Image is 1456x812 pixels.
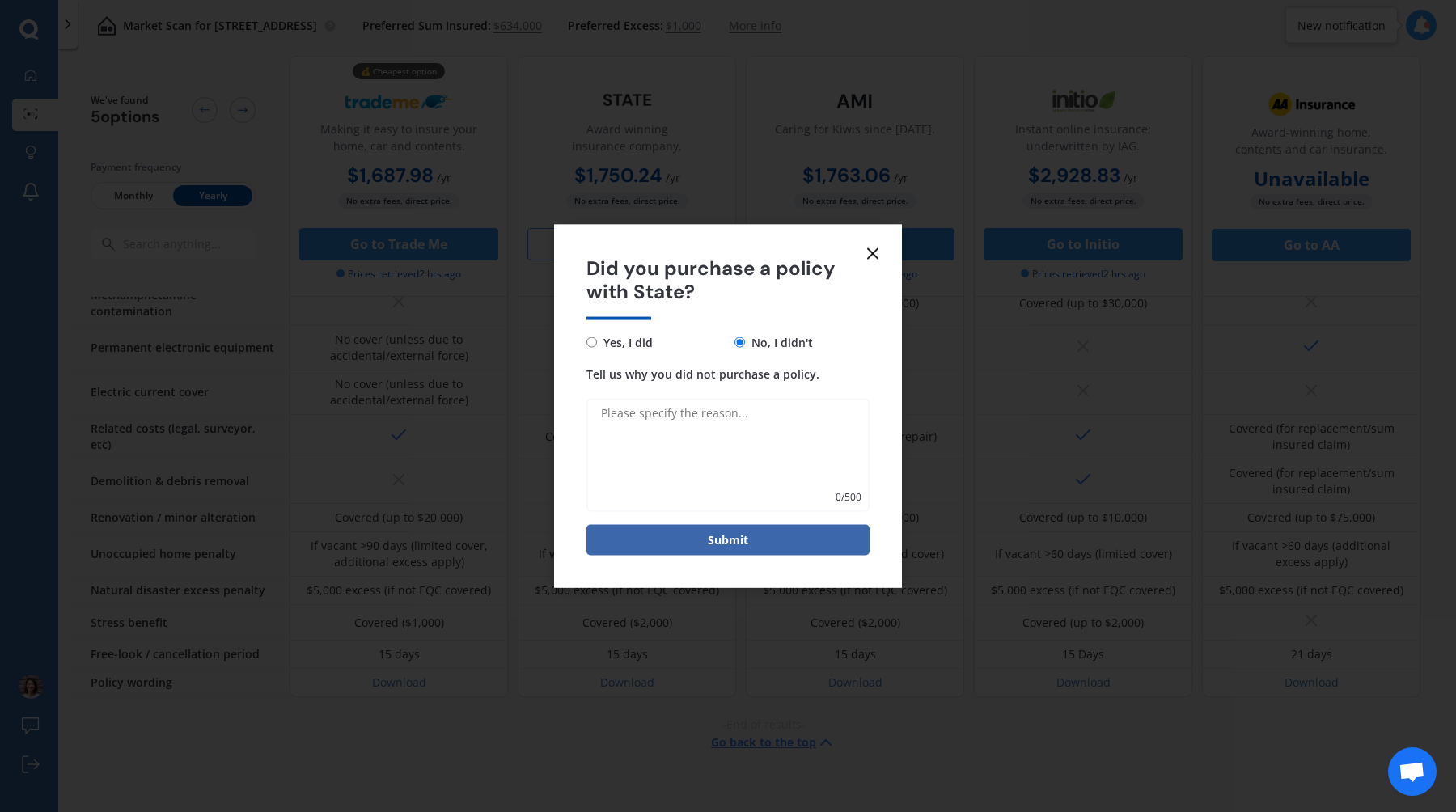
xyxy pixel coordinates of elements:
[1388,747,1437,796] div: Open chat
[586,524,870,555] button: Submit
[745,332,813,352] span: No, I didn't
[586,366,819,381] span: Tell us why you did not purchase a policy.
[597,332,653,352] span: Yes, I did
[836,488,861,505] span: 0 / 500
[734,337,745,348] input: No, I didn't
[586,257,870,304] span: Did you purchase a policy with State?
[586,337,597,348] input: Yes, I did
